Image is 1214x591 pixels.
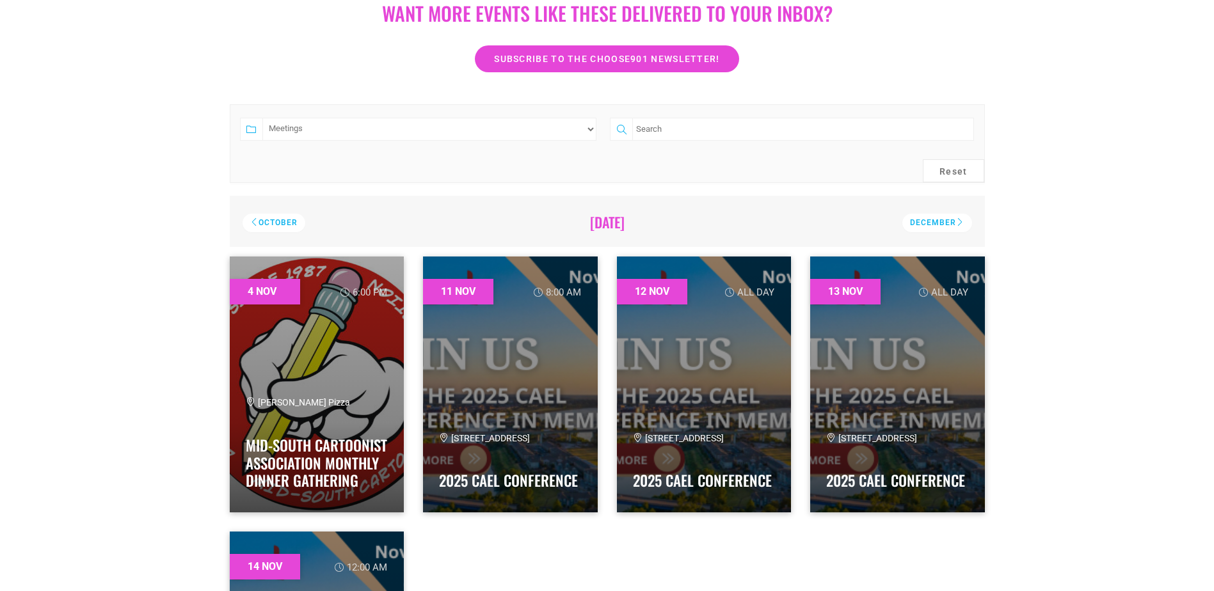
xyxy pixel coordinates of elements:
[826,469,965,491] a: 2025 CAEL Conference
[632,118,973,141] input: Search
[923,159,984,182] button: Reset
[826,433,917,443] span: [STREET_ADDRESS]
[494,54,719,63] span: Subscribe to the Choose901 newsletter!
[633,433,724,443] span: [STREET_ADDRESS]
[439,469,578,491] a: 2025 CAEL Conference
[243,2,972,25] h2: Want more EVENTS LIKE THESE DELIVERED TO YOUR INBOX?
[246,434,387,491] a: Mid-South Cartoonist Association Monthly Dinner Gathering
[248,214,967,230] h2: [DATE]
[246,397,350,407] span: [PERSON_NAME] Pizza
[475,45,739,72] a: Subscribe to the Choose901 newsletter!
[633,469,772,491] a: 2025 CAEL Conference
[439,433,530,443] span: [STREET_ADDRESS]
